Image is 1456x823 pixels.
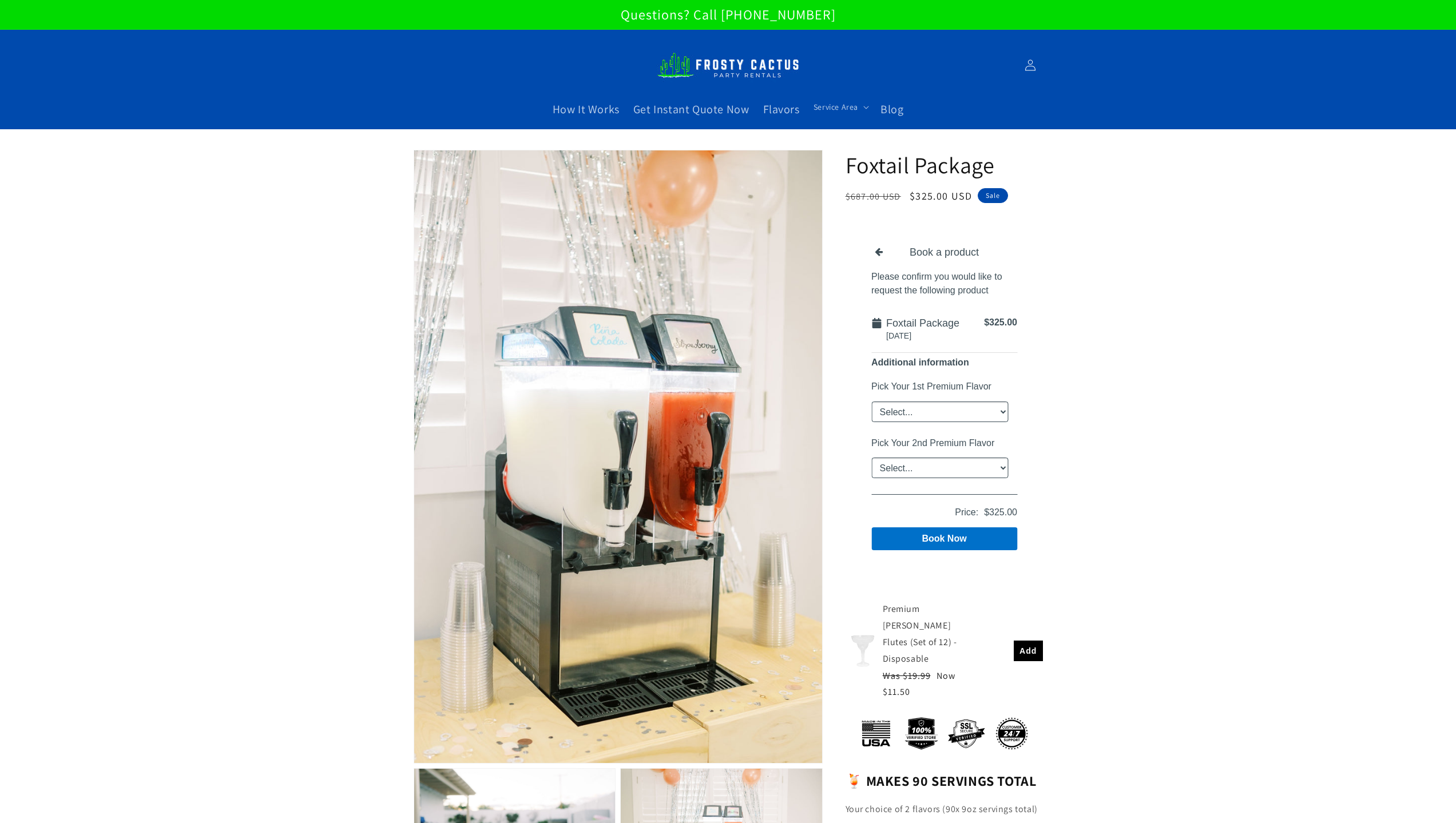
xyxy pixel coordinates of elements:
a: How It Works [546,95,626,124]
span: Blog [880,102,903,117]
summary: Service Area [807,95,874,119]
img: tab_domain_overview_orange.svg [31,66,40,75]
img: website_grey.svg [18,30,27,39]
a: Blog [874,95,910,124]
b: 🍹 MAKES 90 SERVINGS TOTAL [846,772,1037,790]
span: Premium Margarita Glass Flutes (Set of 12) - Disposable [883,603,957,664]
div: Keywords by Traffic [126,67,193,75]
span: Service Area [814,102,858,112]
a: Flavors [756,95,807,124]
img: Frosty Cactus Margarita machine rentals Slushy machine rentals dirt soda dirty slushies [657,46,800,85]
span: How It Works [553,102,620,117]
div: Domain: [DOMAIN_NAME] [30,30,126,39]
img: tab_keywords_by_traffic_grey.svg [114,66,123,75]
a: Premium [PERSON_NAME] Flutes (Set of 12) - Disposable [883,603,957,664]
img: Made In USA [858,715,895,752]
span: Your choice of 2 flavors (90x 9oz servings total) [846,803,1038,815]
h1: Foxtail Package [846,150,1043,180]
img: 100% Verified [903,715,940,752]
img: Premium Margarita Glass Flutes (Set of 12) - Disposable [846,634,880,668]
span: Add [1019,646,1037,655]
button: Add [1014,641,1043,661]
div: v 4.0.25 [32,18,56,27]
img: SSL Verified Secure [948,715,985,752]
span: $325.00 USD [910,189,972,202]
iframe: widget_xcomponent [846,221,1043,579]
span: Sale [978,188,1008,203]
s: $687.00 USD [846,190,901,202]
span: Flavors [763,102,800,117]
img: 24/7 Support [993,715,1030,752]
span: Was $19.99 [883,670,931,682]
a: Get Instant Quote Now [626,95,756,124]
img: logo_orange.svg [18,18,27,27]
span: Get Instant Quote Now [633,102,749,117]
div: Domain Overview [43,67,102,75]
